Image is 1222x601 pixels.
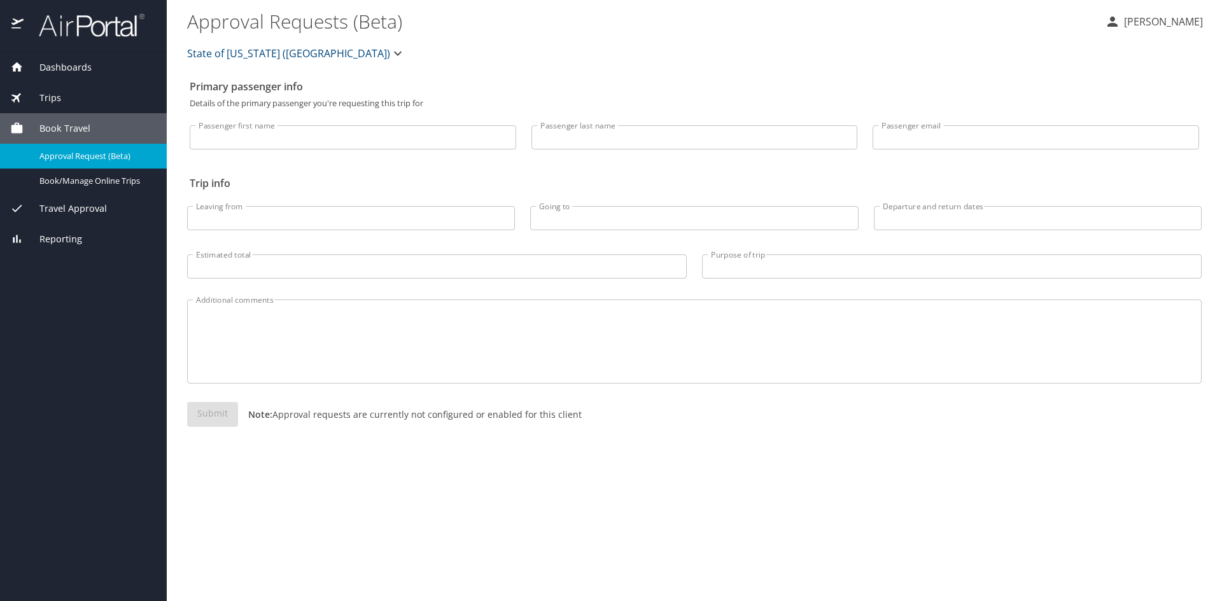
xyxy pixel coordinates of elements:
[11,13,25,38] img: icon-airportal.png
[39,150,151,162] span: Approval Request (Beta)
[187,45,390,62] span: State of [US_STATE] ([GEOGRAPHIC_DATA])
[238,408,582,421] p: Approval requests are currently not configured or enabled for this client
[248,408,272,420] strong: Note:
[24,60,92,74] span: Dashboards
[24,121,90,135] span: Book Travel
[187,1,1095,41] h1: Approval Requests (Beta)
[24,91,61,105] span: Trips
[25,13,144,38] img: airportal-logo.png
[190,99,1199,107] p: Details of the primary passenger you're requesting this trip for
[1100,10,1208,33] button: [PERSON_NAME]
[24,232,82,246] span: Reporting
[190,76,1199,97] h2: Primary passenger info
[1120,14,1203,29] p: [PERSON_NAME]
[182,41,411,66] button: State of [US_STATE] ([GEOGRAPHIC_DATA])
[24,202,107,216] span: Travel Approval
[39,175,151,187] span: Book/Manage Online Trips
[190,173,1199,193] h2: Trip info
